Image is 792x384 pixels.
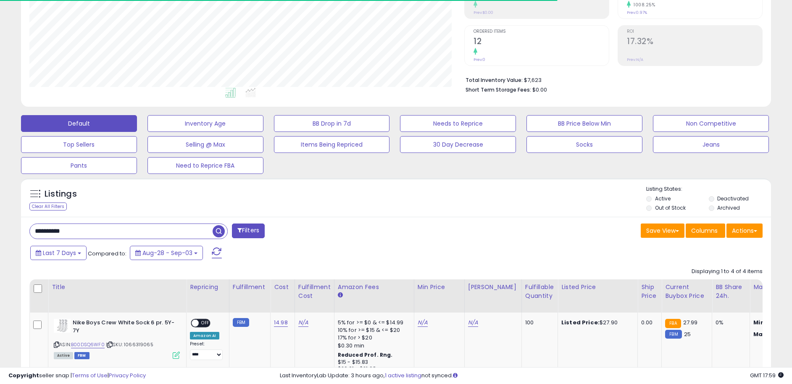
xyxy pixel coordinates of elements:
[653,136,769,153] button: Jeans
[106,341,153,348] span: | SKU: 1066319065
[561,283,634,292] div: Listed Price
[641,283,658,300] div: Ship Price
[466,74,756,84] li: $7,623
[641,319,655,326] div: 0.00
[561,319,631,326] div: $27.90
[147,157,263,174] button: Need to Reprice FBA
[338,359,408,366] div: $15 - $15.83
[190,283,226,292] div: Repricing
[525,283,554,300] div: Fulfillable Quantity
[54,352,73,359] span: All listings currently available for purchase on Amazon
[8,371,39,379] strong: Copyright
[468,318,478,327] a: N/A
[468,283,518,292] div: [PERSON_NAME]
[716,283,746,300] div: BB Share 24h.
[418,283,461,292] div: Min Price
[466,86,531,93] b: Short Term Storage Fees:
[753,318,766,326] strong: Min:
[8,372,146,380] div: seller snap | |
[627,10,647,15] small: Prev: 0.97%
[753,330,768,338] strong: Max:
[190,341,223,360] div: Preset:
[627,29,762,34] span: ROI
[474,29,609,34] span: Ordered Items
[338,366,408,373] div: $20.01 - $21.68
[385,371,421,379] a: 1 active listing
[274,283,291,292] div: Cost
[653,115,769,132] button: Non Competitive
[686,224,725,238] button: Columns
[526,136,642,153] button: Socks
[21,136,137,153] button: Top Sellers
[400,115,516,132] button: Needs to Reprice
[338,342,408,350] div: $0.30 min
[232,224,265,238] button: Filters
[627,57,643,62] small: Prev: N/A
[130,246,203,260] button: Aug-28 - Sep-03
[29,203,67,210] div: Clear All Filters
[274,136,390,153] button: Items Being Repriced
[54,319,71,333] img: 312uh1cH2-L._SL40_.jpg
[88,250,126,258] span: Compared to:
[474,37,609,48] h2: 12
[45,188,77,200] h5: Listings
[400,136,516,153] button: 30 Day Decrease
[298,318,308,327] a: N/A
[418,318,428,327] a: N/A
[684,330,691,338] span: 25
[655,204,686,211] label: Out of Stock
[532,86,547,94] span: $0.00
[750,371,784,379] span: 2025-09-11 17:59 GMT
[21,157,137,174] button: Pants
[52,283,183,292] div: Title
[525,319,551,326] div: 100
[692,268,763,276] div: Displaying 1 to 4 of 4 items
[21,115,137,132] button: Default
[233,283,267,292] div: Fulfillment
[54,319,180,358] div: ASIN:
[717,204,740,211] label: Archived
[474,57,485,62] small: Prev: 0
[74,352,89,359] span: FBM
[655,195,671,202] label: Active
[43,249,76,257] span: Last 7 Days
[338,334,408,342] div: 17% for > $20
[665,319,681,328] small: FBA
[338,292,343,299] small: Amazon Fees.
[109,371,146,379] a: Privacy Policy
[338,351,393,358] b: Reduced Prof. Rng.
[71,341,105,348] a: B00DSQ6WF0
[73,319,175,337] b: Nike Boys Crew White Sock 6 pr. 5Y-7Y
[646,185,771,193] p: Listing States:
[691,226,718,235] span: Columns
[274,115,390,132] button: BB Drop in 7d
[716,319,743,326] div: 0%
[298,283,331,300] div: Fulfillment Cost
[726,224,763,238] button: Actions
[561,318,600,326] b: Listed Price:
[30,246,87,260] button: Last 7 Days
[190,332,219,339] div: Amazon AI
[474,10,493,15] small: Prev: $0.00
[338,326,408,334] div: 10% for >= $15 & <= $20
[147,136,263,153] button: Selling @ Max
[142,249,192,257] span: Aug-28 - Sep-03
[466,76,523,84] b: Total Inventory Value:
[683,318,698,326] span: 27.99
[631,2,655,8] small: 1008.25%
[147,115,263,132] button: Inventory Age
[641,224,684,238] button: Save View
[665,330,681,339] small: FBM
[338,283,410,292] div: Amazon Fees
[526,115,642,132] button: BB Price Below Min
[627,37,762,48] h2: 17.32%
[665,283,708,300] div: Current Buybox Price
[717,195,749,202] label: Deactivated
[199,320,212,327] span: OFF
[233,318,249,327] small: FBM
[72,371,108,379] a: Terms of Use
[280,372,784,380] div: Last InventoryLab Update: 3 hours ago, not synced.
[274,318,288,327] a: 14.98
[338,319,408,326] div: 5% for >= $0 & <= $14.99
